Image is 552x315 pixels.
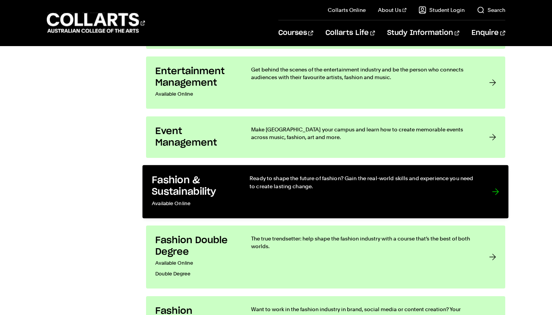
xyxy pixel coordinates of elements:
p: Ready to shape the future of fashion? Gain the real-world skills and experience you need to creat... [250,174,477,190]
a: Enquire [472,20,505,46]
a: Entertainment Management Available Online Get behind the scenes of the entertainment industry and... [146,56,505,109]
p: The true trendsetter: help shape the fashion industry with a course that’s the best of both worlds. [251,235,473,250]
p: Make [GEOGRAPHIC_DATA] your campus and learn how to create memorable events across music, fashion... [251,126,473,141]
a: About Us [378,6,406,14]
a: Event Management Make [GEOGRAPHIC_DATA] your campus and learn how to create memorable events acro... [146,116,505,158]
a: Collarts Online [328,6,366,14]
h3: Fashion & Sustainability [152,174,234,198]
div: Go to homepage [47,12,145,34]
a: Fashion & Sustainability Available Online Ready to shape the future of fashion? Gain the real-wor... [143,165,509,219]
h3: Fashion Double Degree [155,235,236,258]
h3: Event Management [155,126,236,149]
h3: Entertainment Management [155,66,236,89]
a: Search [477,6,505,14]
p: Get behind the scenes of the entertainment industry and be the person who connects audiences with... [251,66,473,81]
a: Collarts Life [325,20,375,46]
p: Available Online [155,258,236,269]
a: Study Information [387,20,459,46]
a: Student Login [419,6,465,14]
a: Fashion Double Degree Available OnlineDouble Degree The true trendsetter: help shape the fashion ... [146,225,505,288]
p: Available Online [155,89,236,99]
p: Double Degree [155,269,236,279]
a: Courses [278,20,313,46]
p: Available Online [152,198,234,209]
